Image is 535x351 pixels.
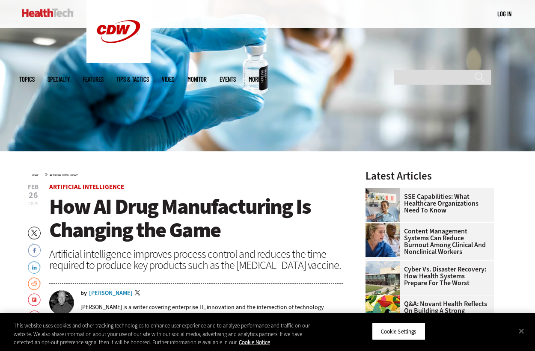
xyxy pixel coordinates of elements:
div: User menu [497,9,511,18]
a: Artificial Intelligence [50,174,78,177]
a: Tips & Tactics [116,76,149,83]
a: Twitter [135,290,143,297]
a: More information about your privacy [239,339,270,346]
h3: Latest Articles [366,171,494,181]
div: » [32,171,343,177]
a: Artificial Intelligence [49,183,124,191]
span: Feb [28,184,39,190]
a: nurses talk in front of desktop computer [366,223,404,230]
a: Log in [497,10,511,18]
span: Topics [19,76,35,83]
p: [PERSON_NAME] is a writer covering enterprise IT, innovation and the intersection of technology a... [80,303,343,319]
img: Doctor speaking with patient [366,188,400,222]
a: Content Management Systems Can Reduce Burnout Among Clinical and Nonclinical Workers [366,228,489,255]
div: This website uses cookies and other tracking technologies to enhance user experience and to analy... [14,322,321,347]
a: Cyber vs. Disaster Recovery: How Health Systems Prepare for the Worst [366,266,489,286]
span: 26 [28,191,39,200]
img: Brian Horowitz [49,290,74,315]
span: by [80,290,87,296]
a: Events [220,76,236,83]
a: University of Vermont Medical Center’s main campus [366,261,404,268]
span: How AI Drug Manufacturing Is Changing the Game [49,192,311,244]
a: SSE Capabilities: What Healthcare Organizations Need to Know [366,193,489,214]
span: Specialty [48,76,70,83]
button: Cookie Settings [372,322,425,340]
a: Home [32,174,39,177]
a: CDW [86,56,151,65]
a: [PERSON_NAME] [89,290,133,296]
img: nurses talk in front of desktop computer [366,223,400,257]
img: abstract illustration of a tree [366,295,400,330]
span: More [249,76,267,83]
a: Q&A: Novant Health Reflects on Building a Strong Cybersecurity Team [366,301,489,321]
img: Home [22,9,74,17]
img: University of Vermont Medical Center’s main campus [366,261,400,295]
button: Close [512,322,531,340]
div: Artificial intelligence improves process control and reduces the time required to produce key pro... [49,248,343,271]
a: Video [162,76,175,83]
a: Features [83,76,104,83]
span: 2025 [28,200,39,207]
a: abstract illustration of a tree [366,295,404,302]
a: MonITor [187,76,207,83]
a: Doctor speaking with patient [366,188,404,195]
